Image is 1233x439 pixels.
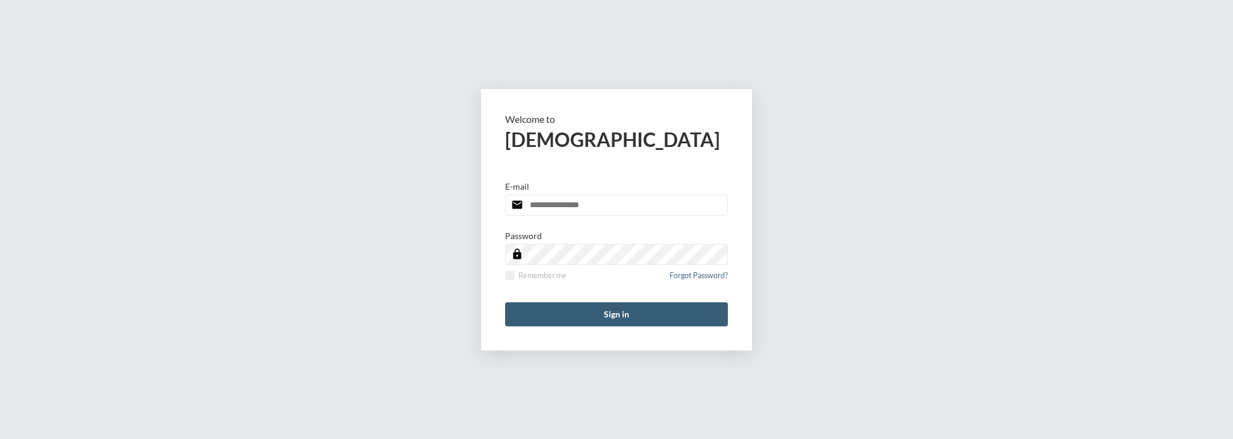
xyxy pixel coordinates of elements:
p: Welcome to [505,113,728,125]
h2: [DEMOGRAPHIC_DATA] [505,128,728,151]
p: E-mail [505,181,529,191]
label: Remember me [505,271,567,280]
a: Forgot Password? [669,271,728,287]
button: Sign in [505,302,728,326]
p: Password [505,231,542,241]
